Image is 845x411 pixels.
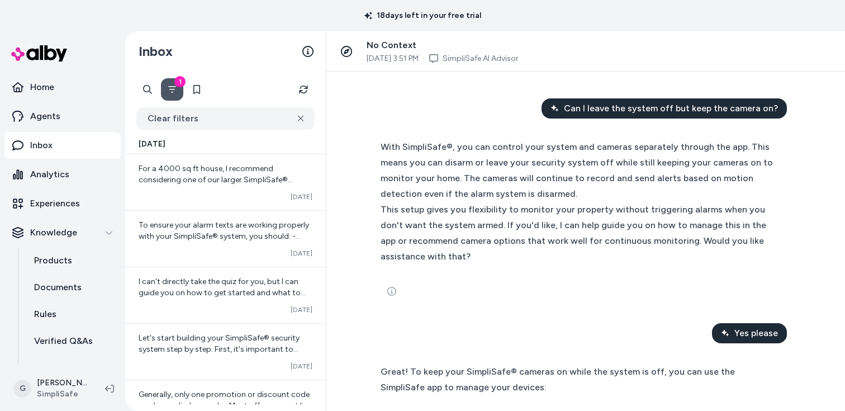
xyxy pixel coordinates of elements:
p: Rules [34,308,56,321]
p: Analytics [30,168,69,181]
span: Can I leave the system off but keep the camera on? [564,102,778,115]
span: [DATE] [291,305,312,314]
span: · [423,53,425,64]
a: Inbox [4,132,121,159]
div: 1 [174,76,186,87]
span: G [13,380,31,398]
button: See more [381,280,403,303]
a: SimpliSafe AI Advisor [443,53,519,64]
p: Products [34,254,72,267]
img: alby Logo [11,45,67,62]
a: Agents [4,103,121,130]
button: G[PERSON_NAME]SimpliSafe [7,371,96,407]
button: Refresh [292,78,315,101]
a: Experiences [4,190,121,217]
span: Yes please [734,327,778,340]
div: This setup gives you flexibility to monitor your property without triggering alarms when you don'... [381,202,780,264]
a: Rules [23,301,121,328]
div: Great! To keep your SimpliSafe® cameras on while the system is off, you can use the SimpliSafe ap... [381,364,780,395]
p: Inbox [30,139,53,152]
button: Clear filters [136,107,315,130]
a: To ensure your alarm texts are working properly with your SimpliSafe® system, you should: - Make ... [125,210,326,267]
span: [DATE] [291,192,312,201]
p: Home [30,81,54,94]
a: I can't directly take the quiz for you, but I can guide you on how to get started and what to exp... [125,267,326,323]
span: [DATE] 3:51 PM [367,53,419,64]
div: With SimpliSafe®, you can control your system and cameras separately through the app. This means ... [381,139,780,202]
p: Verified Q&As [34,334,93,348]
a: Home [4,74,121,101]
p: Experiences [30,197,80,210]
a: For a 4000 sq ft house, I recommend considering one of our larger SimpliSafe® security system pac... [125,154,326,210]
span: No Context [367,40,416,50]
span: [DATE] [291,249,312,258]
span: SimpliSafe [37,389,87,400]
p: 18 days left in your free trial [358,10,488,21]
button: Knowledge [4,219,121,246]
a: Documents [23,274,121,301]
button: Filter [161,78,183,101]
p: Documents [34,281,82,294]
span: For a 4000 sq ft house, I recommend considering one of our larger SimpliSafe® security system pac... [139,164,312,408]
a: Let's start building your SimpliSafe® security system step by step. First, it's important to know... [125,323,326,380]
a: Analytics [4,161,121,188]
span: [DATE] [139,139,165,150]
a: Products [23,247,121,274]
h2: Inbox [139,43,173,60]
p: [PERSON_NAME] [37,377,87,389]
p: Agents [30,110,60,123]
a: Reviews [23,355,121,381]
span: [DATE] [291,362,312,371]
p: Knowledge [30,226,77,239]
a: Verified Q&As [23,328,121,355]
p: Reviews [34,361,68,375]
